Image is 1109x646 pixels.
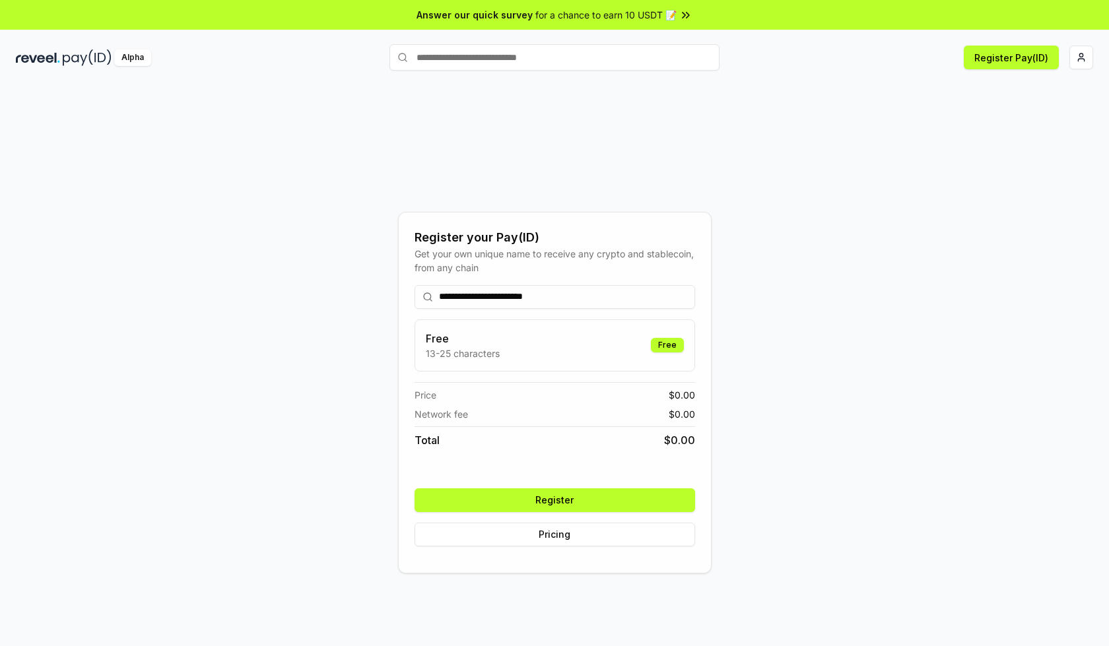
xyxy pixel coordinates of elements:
img: reveel_dark [16,49,60,66]
button: Register [415,488,695,512]
button: Register Pay(ID) [964,46,1059,69]
button: Pricing [415,523,695,546]
span: $ 0.00 [664,432,695,448]
span: Network fee [415,407,468,421]
div: Free [651,338,684,352]
span: Total [415,432,440,448]
span: for a chance to earn 10 USDT 📝 [535,8,677,22]
span: Answer our quick survey [417,8,533,22]
div: Alpha [114,49,151,66]
div: Register your Pay(ID) [415,228,695,247]
span: $ 0.00 [669,407,695,421]
div: Get your own unique name to receive any crypto and stablecoin, from any chain [415,247,695,275]
h3: Free [426,331,500,346]
span: Price [415,388,436,402]
span: $ 0.00 [669,388,695,402]
p: 13-25 characters [426,346,500,360]
img: pay_id [63,49,112,66]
